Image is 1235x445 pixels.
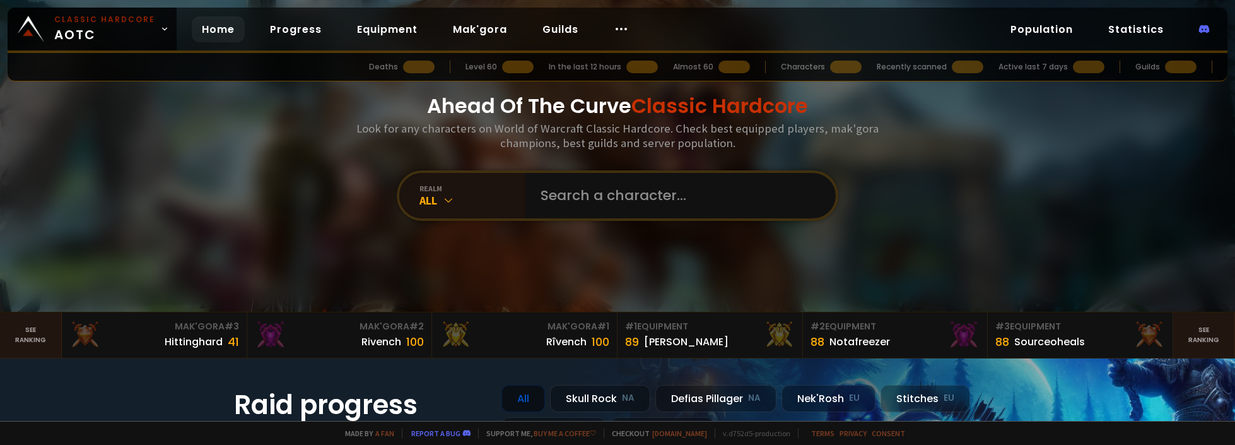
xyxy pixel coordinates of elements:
[443,16,517,42] a: Mak'gora
[995,320,1010,333] span: # 3
[995,333,1009,350] div: 88
[631,92,808,120] span: Classic Hardcore
[419,193,525,208] div: All
[375,429,394,438] a: a fan
[877,61,947,73] div: Recently scanned
[1098,16,1174,42] a: Statistics
[781,385,875,412] div: Nek'Rosh
[427,91,808,121] h1: Ahead Of The Curve
[655,385,776,412] div: Defias Pillager
[829,334,890,350] div: Notafreezer
[625,333,639,350] div: 89
[611,417,714,444] div: Soulseeker
[944,392,954,405] small: EU
[411,429,460,438] a: Report a bug
[478,429,596,438] span: Support me,
[419,184,525,193] div: realm
[872,429,905,438] a: Consent
[501,417,606,444] div: Doomhowl
[260,16,332,42] a: Progress
[811,320,825,333] span: # 2
[534,429,596,438] a: Buy me a coffee
[617,312,803,358] a: #1Equipment89[PERSON_NAME]
[347,16,428,42] a: Equipment
[811,429,834,438] a: Terms
[409,320,424,333] span: # 2
[748,392,761,405] small: NA
[337,429,394,438] span: Made by
[625,320,637,333] span: # 1
[803,312,988,358] a: #2Equipment88Notafreezer
[715,429,790,438] span: v. d752d5 - production
[54,14,155,25] small: Classic Hardcore
[54,14,155,44] span: AOTC
[351,121,884,150] h3: Look for any characters on World of Warcraft Classic Hardcore. Check best equipped players, mak'g...
[652,429,707,438] a: [DOMAIN_NAME]
[532,16,588,42] a: Guilds
[62,312,247,358] a: Mak'Gora#3Hittinghard41
[622,392,635,405] small: NA
[546,334,587,350] div: Rîvench
[406,333,424,350] div: 100
[597,320,609,333] span: # 1
[592,333,609,350] div: 100
[781,61,825,73] div: Characters
[849,392,860,405] small: EU
[604,429,707,438] span: Checkout
[644,334,729,350] div: [PERSON_NAME]
[1135,61,1160,73] div: Guilds
[228,333,239,350] div: 41
[625,320,795,333] div: Equipment
[988,312,1173,358] a: #3Equipment88Sourceoheals
[501,385,545,412] div: All
[192,16,245,42] a: Home
[1014,334,1085,350] div: Sourceoheals
[1000,16,1083,42] a: Population
[533,173,821,218] input: Search a character...
[440,320,609,333] div: Mak'Gora
[840,429,867,438] a: Privacy
[881,385,970,412] div: Stitches
[549,61,621,73] div: In the last 12 hours
[432,312,617,358] a: Mak'Gora#1Rîvench100
[234,385,486,425] h1: Raid progress
[69,320,239,333] div: Mak'Gora
[247,312,433,358] a: Mak'Gora#2Rivench100
[369,61,398,73] div: Deaths
[811,320,980,333] div: Equipment
[255,320,424,333] div: Mak'Gora
[550,385,650,412] div: Skull Rock
[998,61,1068,73] div: Active last 7 days
[673,61,713,73] div: Almost 60
[361,334,401,350] div: Rivench
[1173,312,1235,358] a: Seeranking
[225,320,239,333] span: # 3
[811,333,824,350] div: 88
[465,61,497,73] div: Level 60
[8,8,177,50] a: Classic HardcoreAOTC
[995,320,1165,333] div: Equipment
[165,334,223,350] div: Hittinghard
